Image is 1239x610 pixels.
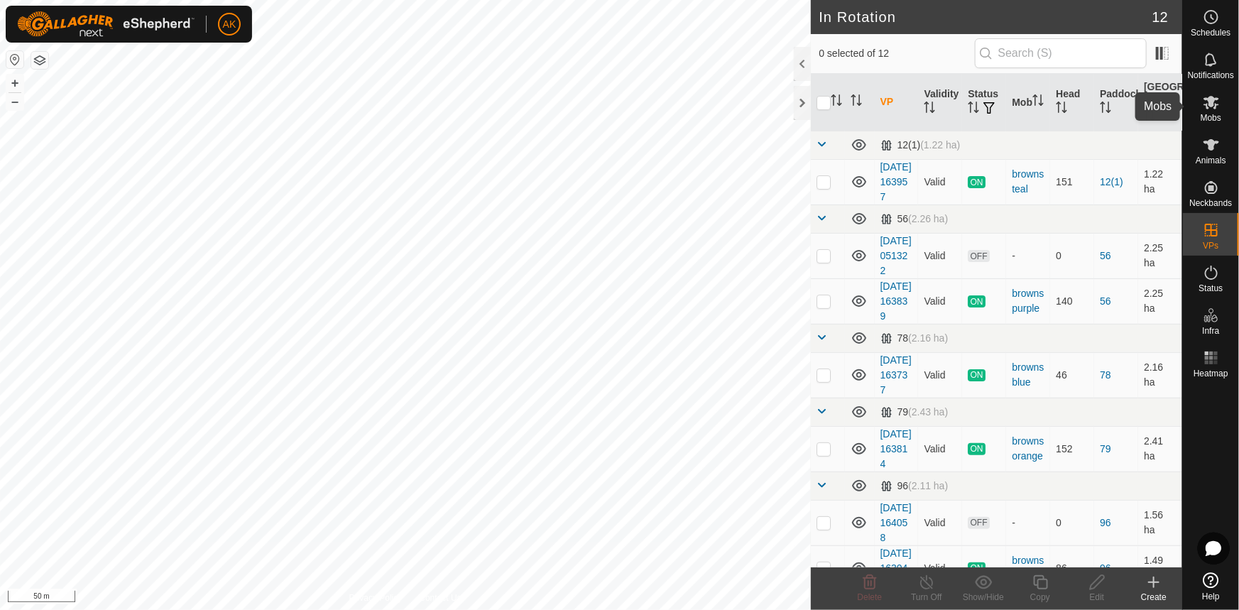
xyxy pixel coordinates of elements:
a: [DATE] 163737 [880,354,912,396]
td: 152 [1050,426,1094,472]
span: Notifications [1188,71,1234,80]
span: Delete [858,592,883,602]
a: 79 [1100,443,1111,454]
td: Valid [918,159,962,205]
span: ON [968,562,985,574]
button: Reset Map [6,51,23,68]
a: 78 [1100,369,1111,381]
p-sorticon: Activate to sort [1144,111,1155,123]
button: – [6,93,23,110]
a: Help [1183,567,1239,606]
span: Infra [1202,327,1219,335]
span: (1.22 ha) [920,139,960,151]
div: 56 [880,213,949,225]
th: Mob [1006,74,1050,131]
a: 12(1) [1100,176,1123,187]
th: Validity [918,74,962,131]
p-sorticon: Activate to sort [1032,97,1044,108]
td: Valid [918,500,962,545]
p-sorticon: Activate to sort [1100,104,1111,115]
span: (2.43 ha) [908,406,948,418]
td: 0 [1050,233,1094,278]
td: Valid [918,233,962,278]
a: Privacy Policy [349,592,403,604]
a: 96 [1100,562,1111,574]
span: OFF [968,250,989,262]
a: 96 [1100,517,1111,528]
p-sorticon: Activate to sort [831,97,842,108]
td: 46 [1050,352,1094,398]
a: [DATE] 163957 [880,161,912,202]
div: Copy [1012,591,1069,604]
div: browns teal [1012,167,1044,197]
span: Schedules [1191,28,1230,37]
td: 0 [1050,500,1094,545]
a: [DATE] 163839 [880,281,912,322]
a: [DATE] 051322 [880,235,912,276]
span: 12 [1152,6,1168,28]
div: Edit [1069,591,1125,604]
div: 12(1) [880,139,961,151]
span: Status [1199,284,1223,293]
div: browns purple [1012,286,1044,316]
td: 2.25 ha [1138,233,1182,278]
td: 1.22 ha [1138,159,1182,205]
p-sorticon: Activate to sort [924,104,935,115]
span: Mobs [1201,114,1221,122]
td: 2.41 ha [1138,426,1182,472]
div: Show/Hide [955,591,1012,604]
a: 56 [1100,295,1111,307]
span: ON [968,176,985,188]
a: 56 [1100,250,1111,261]
div: - [1012,249,1044,263]
td: Valid [918,352,962,398]
input: Search (S) [975,38,1147,68]
p-sorticon: Activate to sort [968,104,979,115]
td: 1.49 ha [1138,545,1182,591]
th: Status [962,74,1006,131]
div: browns orange [1012,434,1044,464]
td: Valid [918,426,962,472]
span: Heatmap [1194,369,1228,378]
td: Valid [918,278,962,324]
span: 0 selected of 12 [819,46,975,61]
td: 86 [1050,545,1094,591]
td: 2.16 ha [1138,352,1182,398]
a: [DATE] 164058 [880,502,912,543]
span: (2.11 ha) [908,480,948,491]
a: [DATE] 163049 [880,548,912,589]
div: 79 [880,406,949,418]
p-sorticon: Activate to sort [851,97,862,108]
div: Create [1125,591,1182,604]
span: ON [968,443,985,455]
span: Neckbands [1189,199,1232,207]
td: 140 [1050,278,1094,324]
span: ON [968,295,985,307]
td: Valid [918,545,962,591]
span: Animals [1196,156,1226,165]
th: Paddock [1094,74,1138,131]
button: Map Layers [31,52,48,69]
img: Gallagher Logo [17,11,195,37]
p-sorticon: Activate to sort [1056,104,1067,115]
td: 1.56 ha [1138,500,1182,545]
span: ON [968,369,985,381]
span: (2.26 ha) [908,213,948,224]
span: OFF [968,517,989,529]
td: 2.25 ha [1138,278,1182,324]
span: (2.16 ha) [908,332,948,344]
div: Turn Off [898,591,955,604]
button: + [6,75,23,92]
div: 96 [880,480,949,492]
th: VP [875,74,919,131]
div: browns red [1012,553,1044,583]
th: [GEOGRAPHIC_DATA] Area [1138,74,1182,131]
th: Head [1050,74,1094,131]
div: browns blue [1012,360,1044,390]
a: [DATE] 163814 [880,428,912,469]
span: Help [1202,592,1220,601]
h2: In Rotation [819,9,1152,26]
td: 151 [1050,159,1094,205]
div: - [1012,516,1044,530]
a: Contact Us [419,592,461,604]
